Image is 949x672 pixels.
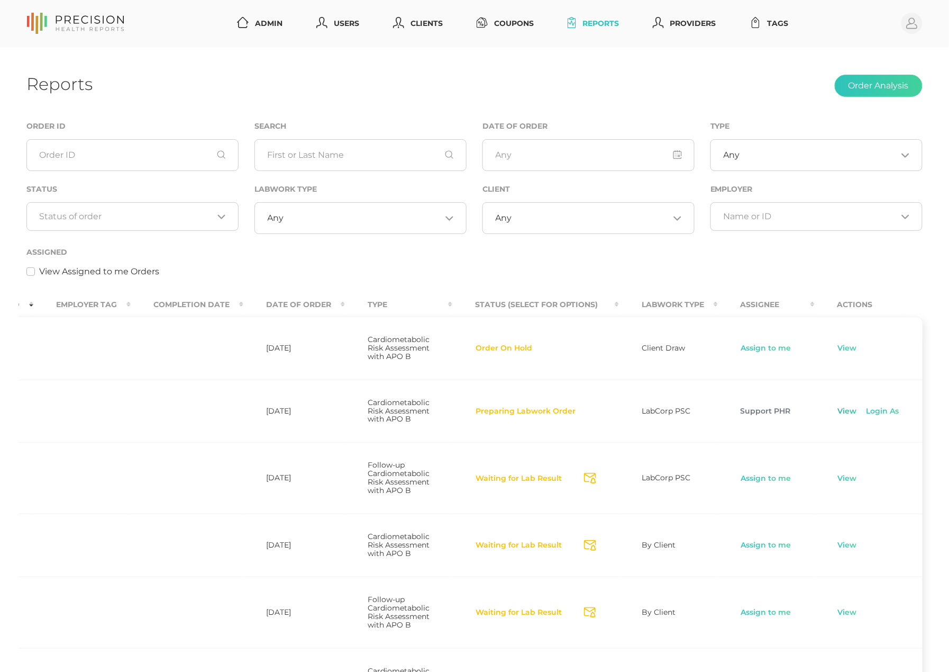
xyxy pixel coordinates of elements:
[718,293,815,317] th: Assignee : activate to sort column ascending
[368,398,430,424] span: Cardiometabolic Risk Assessment with APO B
[312,14,363,33] a: Users
[710,122,730,131] label: Type
[512,213,669,223] input: Search for option
[254,122,286,131] label: Search
[710,202,923,231] div: Search for option
[746,14,793,33] a: Tags
[584,473,596,484] svg: Send Notification
[482,139,695,171] input: Any
[254,185,317,194] label: Labwork Type
[26,202,239,231] div: Search for option
[233,14,287,33] a: Admin
[39,265,159,278] label: View Assigned to me Orders
[482,185,510,194] label: Client
[452,293,619,317] th: Status (Select for Options) : activate to sort column ascending
[475,607,562,618] button: Waiting for Lab Result
[835,75,923,97] button: Order Analysis
[368,335,430,361] span: Cardiometabolic Risk Assessment with APO B
[741,473,792,484] a: Assign to me
[345,293,452,317] th: Type : activate to sort column ascending
[710,185,753,194] label: Employer
[642,406,690,416] span: LabCorp PSC
[837,473,857,484] a: View
[389,14,447,33] a: Clients
[26,139,239,171] input: Order ID
[243,293,345,317] th: Date Of Order : activate to sort column ascending
[475,473,562,484] button: Waiting for Lab Result
[26,185,57,194] label: Status
[243,514,345,577] td: [DATE]
[482,202,695,234] div: Search for option
[837,607,857,618] a: View
[642,473,690,482] span: LabCorp PSC
[368,595,430,630] span: Follow-up Cardiometabolic Risk Assessment with APO B
[837,343,857,354] a: View
[368,532,430,558] span: Cardiometabolic Risk Assessment with APO B
[837,540,857,551] a: View
[584,540,596,551] svg: Send Notification
[563,14,623,33] a: Reports
[496,213,512,223] span: Any
[710,139,923,171] div: Search for option
[584,607,596,619] svg: Send Notification
[642,343,685,353] span: Client Draw
[741,343,792,354] a: Assign to me
[475,406,576,417] button: Preparing Labwork Order
[815,293,923,317] th: Actions
[131,293,243,317] th: Completion Date : activate to sort column ascending
[475,540,562,551] button: Waiting for Lab Result
[243,317,345,380] td: [DATE]
[642,607,676,617] span: By Client
[642,540,676,550] span: By Client
[254,139,467,171] input: First or Last Name
[40,211,213,222] input: Search for option
[741,607,792,618] a: Assign to me
[243,380,345,443] td: [DATE]
[26,74,93,94] h1: Reports
[724,211,897,222] input: Search for option
[741,540,792,551] a: Assign to me
[740,150,897,160] input: Search for option
[837,406,857,417] a: View
[475,343,533,354] button: Order On Hold
[243,577,345,648] td: [DATE]
[26,248,67,257] label: Assigned
[482,122,547,131] label: Date of Order
[866,406,900,417] a: Login As
[741,406,791,416] span: Support PHR
[649,14,720,33] a: Providers
[284,213,441,223] input: Search for option
[724,150,740,160] span: Any
[472,14,538,33] a: Coupons
[619,293,718,317] th: Labwork Type : activate to sort column ascending
[368,460,430,495] span: Follow-up Cardiometabolic Risk Assessment with APO B
[268,213,284,223] span: Any
[243,442,345,514] td: [DATE]
[254,202,467,234] div: Search for option
[33,293,131,317] th: Employer Tag : activate to sort column ascending
[26,122,66,131] label: Order ID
